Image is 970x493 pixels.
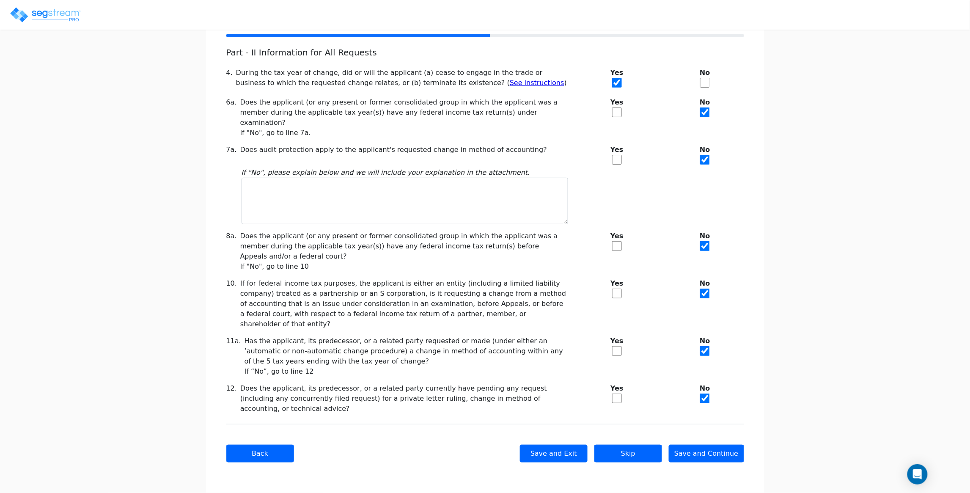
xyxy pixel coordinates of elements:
[578,231,656,241] b: Yes
[907,464,928,485] div: Open Intercom Messenger
[226,145,240,168] div: 7a.
[242,168,530,176] i: If "No", please explain below and we will include your explanation in the attachment.
[520,445,588,463] button: Save and Exit
[578,145,656,155] b: Yes
[240,262,568,272] div: If "No", go to line 10
[240,128,568,138] div: If "No", go to line 7a.
[240,97,568,128] div: Does the applicant (or any present or former consolidated group in which the applicant was a memb...
[669,445,744,463] button: Save and Continue
[578,336,656,346] b: Yes
[245,336,568,366] div: Has the applicant, its predecessor, or a related party requested or made (under either an ‘automa...
[240,383,568,414] div: Does the applicant, its predecessor, or a related party currently have pending any request (inclu...
[236,68,568,91] div: During the tax year of change, did or will the applicant (a) cease to engage in the trade or busi...
[226,68,236,91] div: 4.
[240,145,568,155] div: Does audit protection apply to the applicant's requested change in method of accounting?
[226,445,294,463] button: Back
[226,383,240,414] div: 12.
[666,336,744,346] b: No
[666,383,744,394] b: No
[510,79,564,87] a: See instructions
[666,231,744,241] b: No
[578,278,656,289] b: Yes
[578,383,656,394] b: Yes
[245,366,568,377] div: If “No”, go to line 12
[226,47,568,58] h5: Part - II Information for All Requests
[594,445,662,463] button: Skip
[666,145,744,155] b: No
[226,278,240,329] div: 10.
[226,231,240,272] div: 8a.
[226,336,245,377] div: 11a.
[226,97,240,138] div: 6a.
[666,278,744,289] b: No
[666,68,744,78] b: No
[240,231,568,262] div: Does the applicant (or any present or former consolidated group in which the applicant was a memb...
[578,97,656,107] b: Yes
[240,278,568,329] div: If for federal income tax purposes, the applicant is either an entity (including a limited liabil...
[578,68,656,78] b: Yes
[9,6,81,23] img: logo_pro_r.png
[666,97,744,107] b: No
